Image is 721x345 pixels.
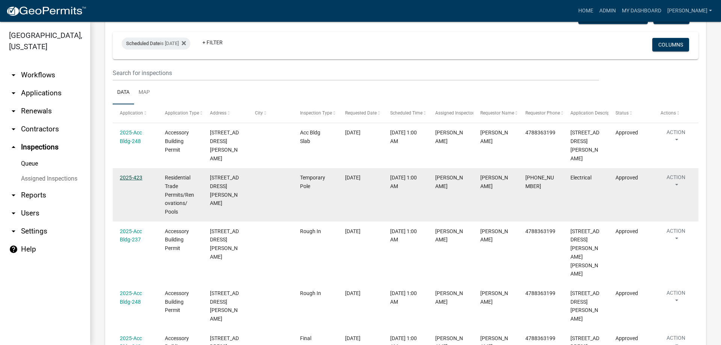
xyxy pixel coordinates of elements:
[664,4,715,18] a: [PERSON_NAME]
[578,11,648,24] button: Scheduled Exports
[300,335,311,341] span: Final
[210,110,226,116] span: Address
[126,41,160,46] span: Scheduled Date
[134,81,154,105] a: Map
[120,175,142,181] a: 2025-423
[570,290,599,322] span: 5650 Sandy Point Road
[435,130,463,144] span: Jeremy
[113,65,599,81] input: Search for inspections
[345,175,360,181] span: 10/14/2025
[435,228,463,243] span: Jeremy
[615,228,638,234] span: Approved
[120,290,142,305] a: 2025-Acc Bldg-248
[518,104,563,122] datatable-header-cell: Requestor Phone
[120,130,142,144] a: 2025-Acc Bldg-248
[525,130,555,136] span: 4788363199
[619,4,664,18] a: My Dashboard
[9,209,18,218] i: arrow_drop_down
[9,227,18,236] i: arrow_drop_down
[615,175,638,181] span: Approved
[113,81,134,105] a: Data
[525,110,560,116] span: Requestor Phone
[570,110,618,116] span: Application Description
[9,245,18,254] i: help
[158,104,203,122] datatable-header-cell: Application Type
[255,110,263,116] span: City
[165,175,194,215] span: Residential Trade Permits/Renovations/ Pools
[345,228,360,234] span: 10/13/2025
[653,104,698,122] datatable-header-cell: Actions
[165,290,189,313] span: Accessory Building Permit
[390,128,421,146] div: [DATE] 1:00 AM
[480,290,508,305] span: Jeremy
[300,290,321,296] span: Rough In
[435,110,474,116] span: Assigned Inspector
[383,104,428,122] datatable-header-cell: Scheduled Time
[525,228,555,234] span: 4788363199
[390,173,421,191] div: [DATE] 1:00 AM
[473,104,518,122] datatable-header-cell: Requestor Name
[210,228,239,260] span: 3727 MARSHALL MILL RD
[575,4,596,18] a: Home
[300,228,321,234] span: Rough In
[435,175,463,189] span: Jeremy
[615,290,638,296] span: Approved
[338,104,383,122] datatable-header-cell: Requested Date
[345,130,360,136] span: 10/14/2025
[210,175,239,206] span: 408 HORNE RD
[480,175,508,189] span: Tammie
[661,227,691,246] button: Action
[196,36,229,49] a: + Filter
[293,104,338,122] datatable-header-cell: Inspection Type
[9,107,18,116] i: arrow_drop_down
[661,110,676,116] span: Actions
[661,289,691,308] button: Action
[563,104,608,122] datatable-header-cell: Application Description
[390,289,421,306] div: [DATE] 1:00 AM
[390,110,422,116] span: Scheduled Time
[248,104,293,122] datatable-header-cell: City
[480,130,508,144] span: Layla Kriz
[345,290,360,296] span: 10/14/2025
[300,130,320,144] span: Acc Bldg Slab
[608,104,653,122] datatable-header-cell: Status
[122,38,190,50] div: is [DATE]
[570,228,599,277] span: 3727 Marshall Mill Road byron ga 31008
[9,191,18,200] i: arrow_drop_down
[345,335,360,341] span: 10/14/2025
[596,4,619,18] a: Admin
[120,110,143,116] span: Application
[615,335,638,341] span: Approved
[9,89,18,98] i: arrow_drop_down
[525,335,555,341] span: 4788363199
[525,290,555,296] span: 4788363199
[480,110,514,116] span: Requestor Name
[345,110,377,116] span: Requested Date
[390,227,421,244] div: [DATE] 1:00 AM
[165,130,189,153] span: Accessory Building Permit
[113,104,158,122] datatable-header-cell: Application
[300,175,325,189] span: Temporary Pole
[300,110,332,116] span: Inspection Type
[661,173,691,192] button: Action
[203,104,248,122] datatable-header-cell: Address
[570,175,591,181] span: Electrical
[210,290,239,322] span: 5650 SANDY POINT RD
[9,143,18,152] i: arrow_drop_up
[653,11,689,24] button: Export
[120,228,142,243] a: 2025-Acc Bldg-237
[210,130,239,161] span: 5650 SANDY POINT RD
[661,128,691,147] button: Action
[652,38,689,51] button: Columns
[525,175,554,189] span: 478-836-3199
[480,228,508,243] span: Layla Kriz
[165,110,199,116] span: Application Type
[435,290,463,305] span: Jeremy
[9,71,18,80] i: arrow_drop_down
[165,228,189,252] span: Accessory Building Permit
[428,104,473,122] datatable-header-cell: Assigned Inspector
[615,130,638,136] span: Approved
[9,125,18,134] i: arrow_drop_down
[570,130,599,161] span: 5650 Sandy Point Road
[615,110,629,116] span: Status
